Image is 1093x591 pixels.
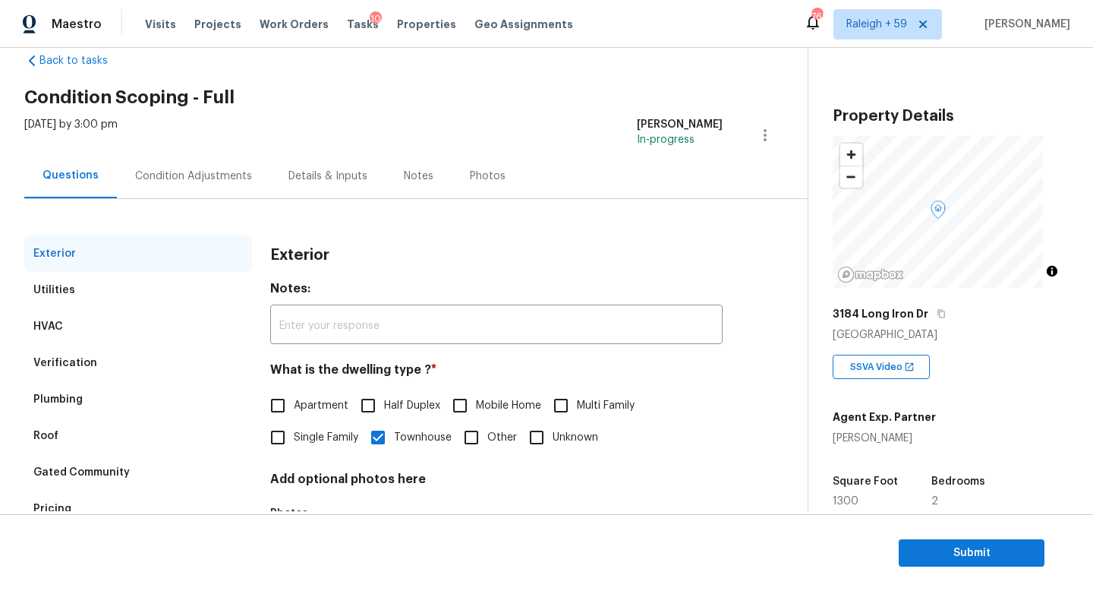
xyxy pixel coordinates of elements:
[577,398,635,414] span: Multi Family
[904,362,915,372] img: Open In New Icon
[978,17,1070,32] span: [PERSON_NAME]
[833,476,898,487] h5: Square Foot
[487,430,517,446] span: Other
[270,281,723,302] h4: Notes:
[931,476,985,487] h5: Bedrooms
[294,430,358,446] span: Single Family
[1047,263,1057,280] span: Toggle attribution
[553,430,598,446] span: Unknown
[474,17,573,32] span: Geo Assignments
[384,398,440,414] span: Half Duplex
[850,359,909,375] span: SSVA Video
[846,17,907,32] span: Raleigh + 59
[637,134,695,145] span: In-progress
[840,144,862,166] button: Zoom in
[33,501,71,517] div: Pricing
[288,169,367,184] div: Details & Inputs
[833,496,858,507] span: 1300
[811,9,822,24] div: 768
[347,19,379,30] span: Tasks
[270,248,329,263] h3: Exterior
[833,306,928,321] h5: 3184 Long Iron Dr
[270,508,308,519] h5: Photos
[145,17,176,32] span: Visits
[33,392,83,407] div: Plumbing
[270,308,723,344] input: Enter your response
[24,53,170,68] a: Back to tasks
[370,11,382,27] div: 10
[840,166,862,188] span: Zoom out
[260,17,329,32] span: Work Orders
[33,319,63,334] div: HVAC
[833,109,1069,124] h3: Property Details
[637,117,723,132] div: [PERSON_NAME]
[911,544,1032,563] span: Submit
[52,17,102,32] span: Maestro
[294,398,348,414] span: Apartment
[931,201,946,224] div: Map marker
[833,355,930,379] div: SSVA Video
[194,17,241,32] span: Projects
[33,283,75,298] div: Utilities
[840,166,862,188] button: Zoom out
[833,136,1043,288] canvas: Map
[33,465,130,480] div: Gated Community
[33,356,97,371] div: Verification
[24,117,118,153] div: [DATE] by 3:00 pm
[934,307,948,321] button: Copy Address
[135,169,252,184] div: Condition Adjustments
[833,327,1069,343] div: [GEOGRAPHIC_DATA]
[931,496,938,507] span: 2
[899,539,1044,567] button: Submit
[270,362,723,384] h4: What is the dwelling type ?
[24,90,808,105] h2: Condition Scoping - Full
[404,169,433,184] div: Notes
[833,431,936,446] div: [PERSON_NAME]
[476,398,541,414] span: Mobile Home
[43,168,99,183] div: Questions
[837,266,904,283] a: Mapbox homepage
[470,169,506,184] div: Photos
[394,430,452,446] span: Townhouse
[270,472,723,493] h4: Add optional photos here
[397,17,456,32] span: Properties
[1043,262,1061,280] button: Toggle attribution
[33,246,76,261] div: Exterior
[33,428,58,444] div: Roof
[833,409,936,425] h5: Agent Exp. Partner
